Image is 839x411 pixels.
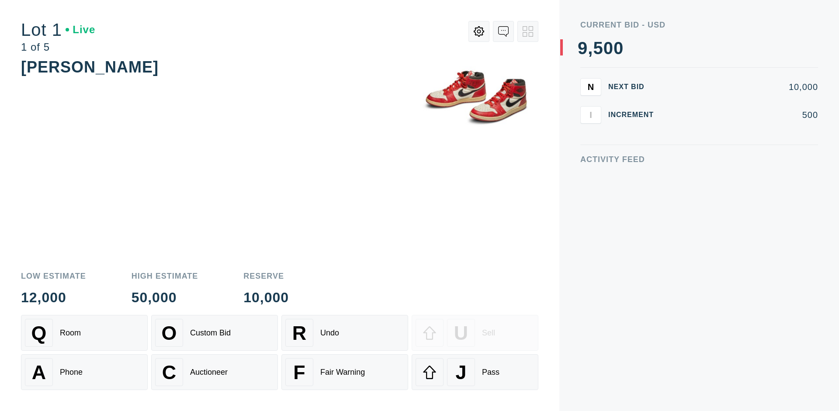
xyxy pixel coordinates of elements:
[580,78,601,96] button: N
[482,368,499,377] div: Pass
[580,155,818,163] div: Activity Feed
[151,354,278,390] button: CAuctioneer
[21,354,148,390] button: APhone
[31,322,47,344] span: Q
[668,111,818,119] div: 500
[455,361,466,383] span: J
[320,368,365,377] div: Fair Warning
[588,82,594,92] span: N
[190,328,231,338] div: Custom Bid
[66,24,95,35] div: Live
[21,21,95,38] div: Lot 1
[162,361,176,383] span: C
[293,361,305,383] span: F
[132,272,198,280] div: High Estimate
[281,354,408,390] button: FFair Warning
[608,83,661,90] div: Next Bid
[589,110,592,120] span: I
[151,315,278,351] button: OCustom Bid
[21,315,148,351] button: QRoom
[614,39,624,57] div: 0
[190,368,228,377] div: Auctioneer
[580,106,601,124] button: I
[243,290,289,304] div: 10,000
[454,322,468,344] span: U
[603,39,614,57] div: 0
[482,328,495,338] div: Sell
[162,322,177,344] span: O
[588,39,593,214] div: ,
[21,58,159,76] div: [PERSON_NAME]
[132,290,198,304] div: 50,000
[412,354,538,390] button: JPass
[668,83,818,91] div: 10,000
[578,39,588,57] div: 9
[580,21,818,29] div: Current Bid - USD
[60,368,83,377] div: Phone
[32,361,46,383] span: A
[60,328,81,338] div: Room
[243,272,289,280] div: Reserve
[281,315,408,351] button: RUndo
[608,111,661,118] div: Increment
[292,322,306,344] span: R
[320,328,339,338] div: Undo
[593,39,603,57] div: 5
[412,315,538,351] button: USell
[21,290,86,304] div: 12,000
[21,272,86,280] div: Low Estimate
[21,42,95,52] div: 1 of 5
